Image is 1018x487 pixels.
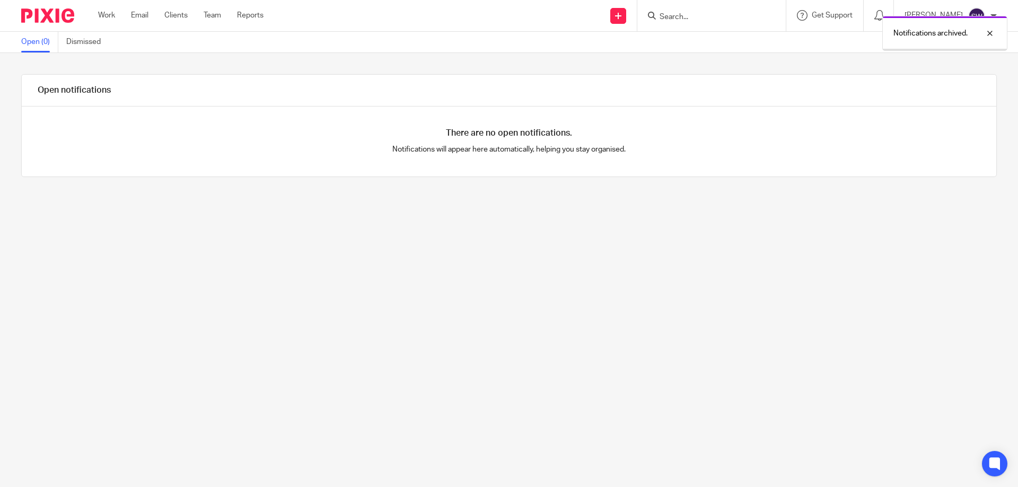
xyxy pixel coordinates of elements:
[38,85,111,96] h1: Open notifications
[266,144,753,155] p: Notifications will appear here automatically, helping you stay organised.
[164,10,188,21] a: Clients
[893,28,968,39] p: Notifications archived.
[98,10,115,21] a: Work
[21,8,74,23] img: Pixie
[204,10,221,21] a: Team
[131,10,148,21] a: Email
[237,10,264,21] a: Reports
[21,32,58,52] a: Open (0)
[446,128,572,139] h4: There are no open notifications.
[66,32,109,52] a: Dismissed
[968,7,985,24] img: svg%3E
